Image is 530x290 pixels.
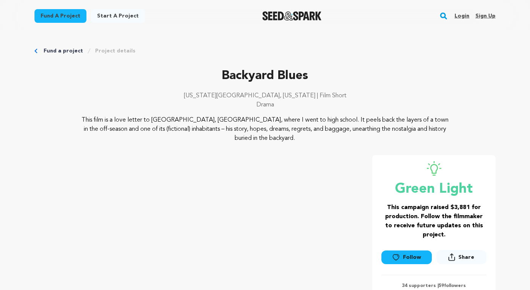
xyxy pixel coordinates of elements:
a: Project details [95,47,135,55]
a: Fund a project [34,9,86,23]
a: Sign up [475,10,496,22]
span: 59 [439,284,444,288]
a: Login [455,10,469,22]
span: Share [436,250,486,267]
span: Share [458,254,474,261]
img: Seed&Spark Logo Dark Mode [262,11,322,21]
div: Breadcrumb [34,47,496,55]
a: Fund a project [44,47,83,55]
a: Start a project [91,9,145,23]
button: Share [436,250,486,264]
p: Drama [34,100,496,109]
h3: This campaign raised $3,881 for production. Follow the filmmaker to receive future updates on thi... [381,203,486,239]
p: [US_STATE][GEOGRAPHIC_DATA], [US_STATE] | Film Short [34,91,496,100]
a: Follow [381,250,431,264]
p: Green Light [381,182,486,197]
p: This film is a love letter to [GEOGRAPHIC_DATA], [GEOGRAPHIC_DATA], where I went to high school. ... [81,116,450,143]
p: Backyard Blues [34,67,496,85]
a: Seed&Spark Homepage [262,11,322,21]
p: 34 supporters | followers [381,283,486,289]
